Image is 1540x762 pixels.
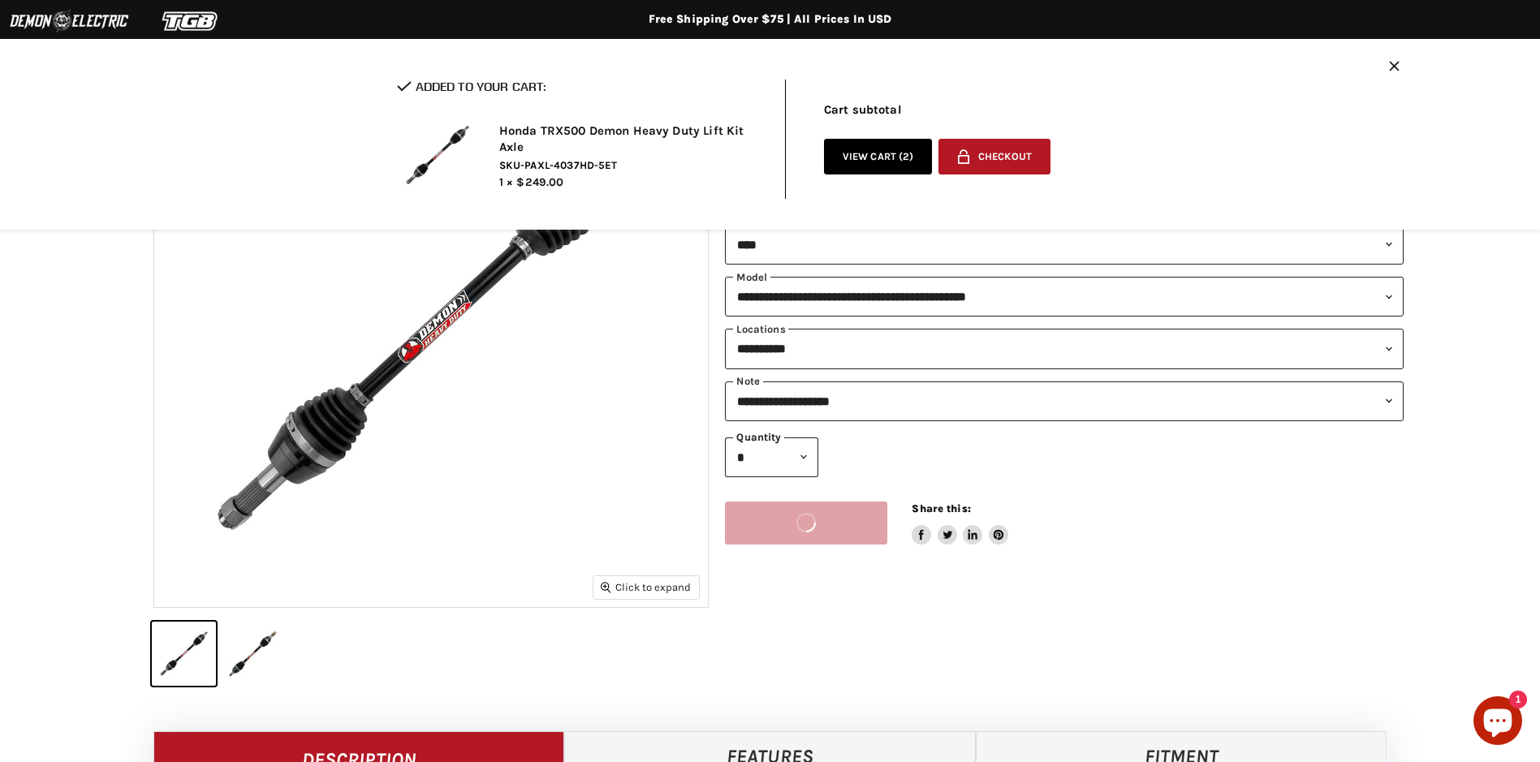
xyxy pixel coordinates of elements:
img: Honda TRX500 Demon Heavy Duty Lift Kit Axle [397,114,478,196]
span: 1 × [499,175,513,189]
h2: Honda TRX500 Demon Heavy Duty Lift Kit Axle [499,123,761,155]
aside: Share this: [912,502,1008,545]
img: Demon Electric Logo 2 [8,6,130,37]
button: Click to expand [593,576,699,598]
span: Click to expand [601,581,691,593]
a: View cart (2) [824,139,933,175]
span: Checkout [978,151,1032,163]
button: IMAGE thumbnail [221,622,285,686]
form: cart checkout [932,139,1050,181]
span: SKU-PAXL-4037HD-5ET [499,158,761,173]
span: Share this: [912,502,970,514]
span: $249.00 [516,175,563,189]
span: Cart subtotal [824,102,902,117]
img: TGB Logo 2 [130,6,252,37]
button: IMAGE thumbnail [152,622,216,686]
div: Free Shipping Over $75 | All Prices In USD [121,12,1420,27]
select: modal-name [725,277,1404,316]
select: Quantity [725,437,818,477]
select: keys [725,381,1404,421]
button: Close [1389,61,1400,75]
button: Checkout [938,139,1050,175]
select: year [725,225,1404,265]
select: keys [725,329,1404,368]
img: IMAGE [154,54,708,607]
span: 2 [903,150,909,162]
h2: Added to your cart: [397,80,761,93]
inbox-online-store-chat: Shopify online store chat [1469,696,1527,749]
